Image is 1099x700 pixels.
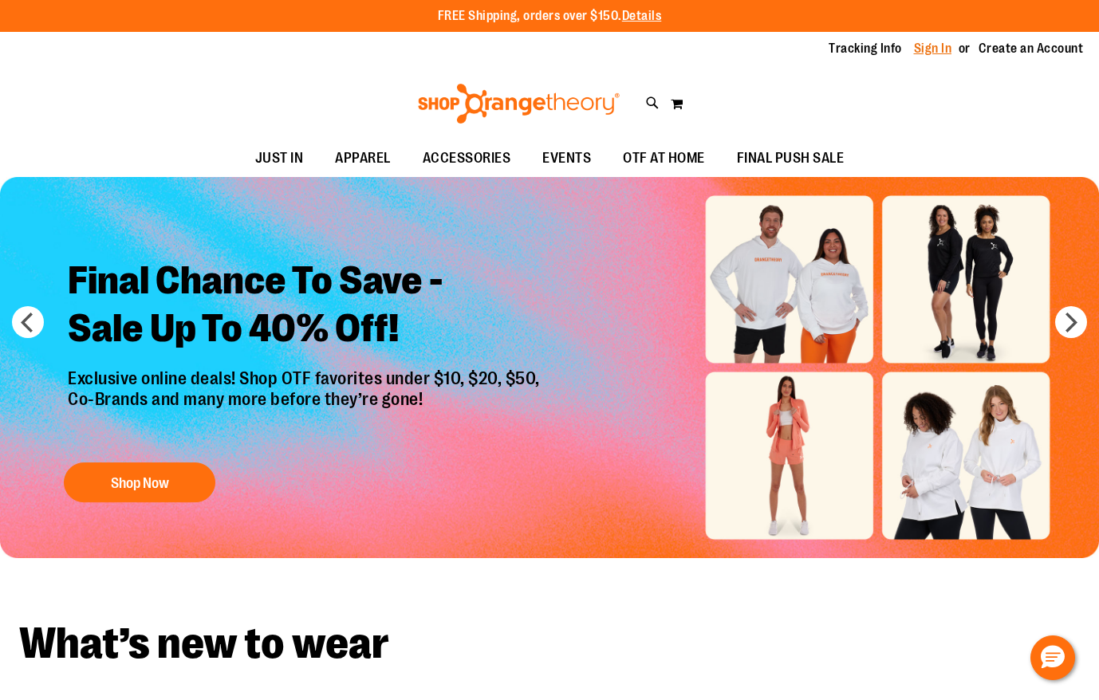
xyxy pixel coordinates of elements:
button: next [1055,306,1087,338]
a: Sign In [914,40,952,57]
h2: What’s new to wear [19,622,1080,666]
h2: Final Chance To Save - Sale Up To 40% Off! [56,245,556,368]
span: EVENTS [542,140,591,176]
a: OTF AT HOME [607,140,721,177]
button: Shop Now [64,462,215,502]
span: APPAREL [335,140,391,176]
a: Tracking Info [829,40,902,57]
a: Create an Account [979,40,1084,57]
a: Details [622,9,662,23]
button: Hello, have a question? Let’s chat. [1030,635,1075,680]
a: ACCESSORIES [407,140,527,177]
a: EVENTS [526,140,607,177]
a: Final Chance To Save -Sale Up To 40% Off! Exclusive online deals! Shop OTF favorites under $10, $... [56,245,556,510]
button: prev [12,306,44,338]
a: FINAL PUSH SALE [721,140,861,177]
span: JUST IN [255,140,304,176]
a: APPAREL [319,140,407,177]
span: OTF AT HOME [623,140,705,176]
img: Shop Orangetheory [416,84,622,124]
span: FINAL PUSH SALE [737,140,845,176]
span: ACCESSORIES [423,140,511,176]
a: JUST IN [239,140,320,177]
p: FREE Shipping, orders over $150. [438,7,662,26]
p: Exclusive online deals! Shop OTF favorites under $10, $20, $50, Co-Brands and many more before th... [56,368,556,446]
